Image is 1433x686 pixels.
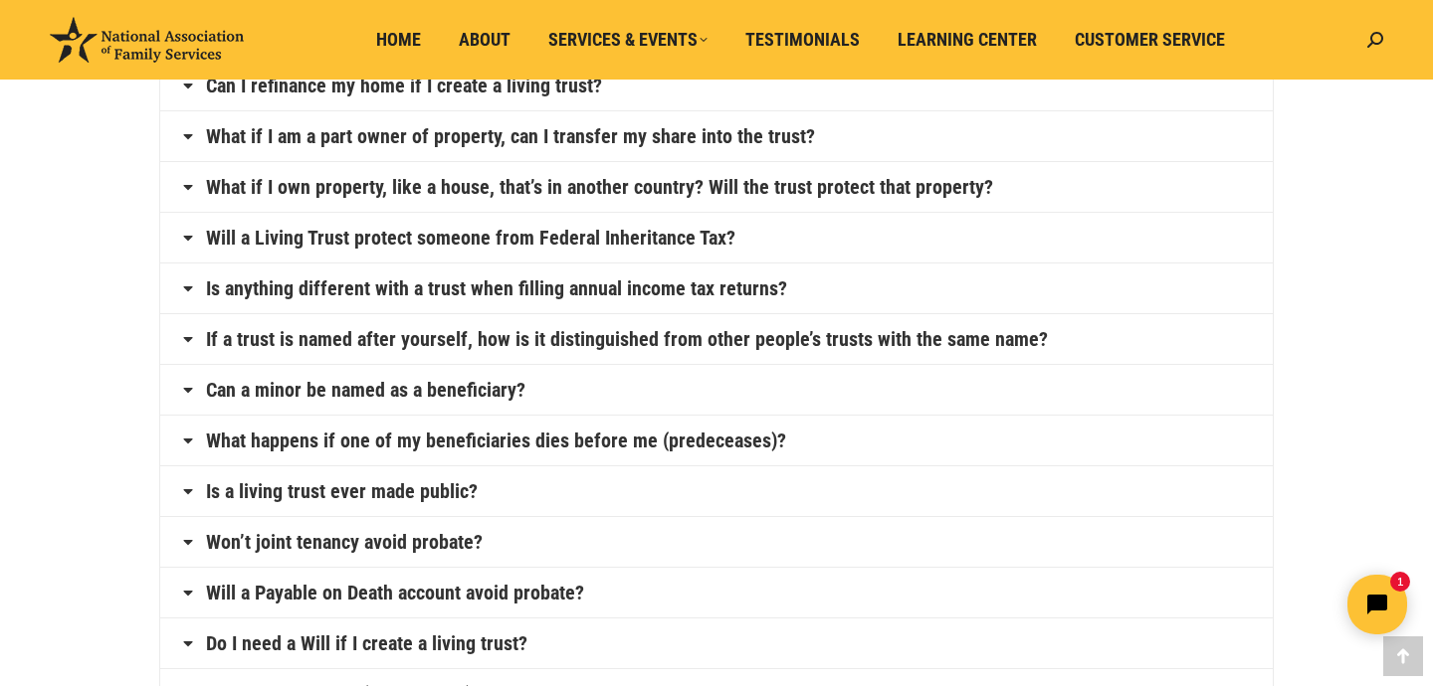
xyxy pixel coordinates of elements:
a: Will a Living Trust protect someone from Federal Inheritance Tax? [206,228,735,248]
a: What happens if one of my beneficiaries dies before me (predeceases)? [206,430,786,450]
span: Home [376,29,421,51]
a: Testimonials [731,21,874,59]
a: What if I am a part owner of property, can I transfer my share into the trust? [206,126,815,146]
img: National Association of Family Services [50,17,244,63]
span: Services & Events [548,29,708,51]
a: Will a Payable on Death account avoid probate? [206,583,584,602]
a: Can a minor be named as a beneficiary? [206,380,525,400]
span: Customer Service [1075,29,1225,51]
a: If a trust is named after yourself, how is it distinguished from other people’s trusts with the s... [206,329,1048,349]
span: Learning Center [898,29,1037,51]
a: Is anything different with a trust when filling annual income tax returns? [206,278,787,298]
a: Home [362,21,435,59]
a: Do I need a Will if I create a living trust? [206,633,527,653]
span: Testimonials [745,29,860,51]
a: What if I own property, like a house, that’s in another country? Will the trust protect that prop... [206,177,993,197]
a: Learning Center [884,21,1051,59]
a: Can I refinance my home if I create a living trust? [206,76,602,95]
a: Won’t joint tenancy avoid probate? [206,532,483,552]
iframe: Tidio Chat [1082,558,1424,651]
a: Customer Service [1061,21,1239,59]
a: Is a living trust ever made public? [206,481,478,501]
a: About [445,21,524,59]
span: About [459,29,511,51]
